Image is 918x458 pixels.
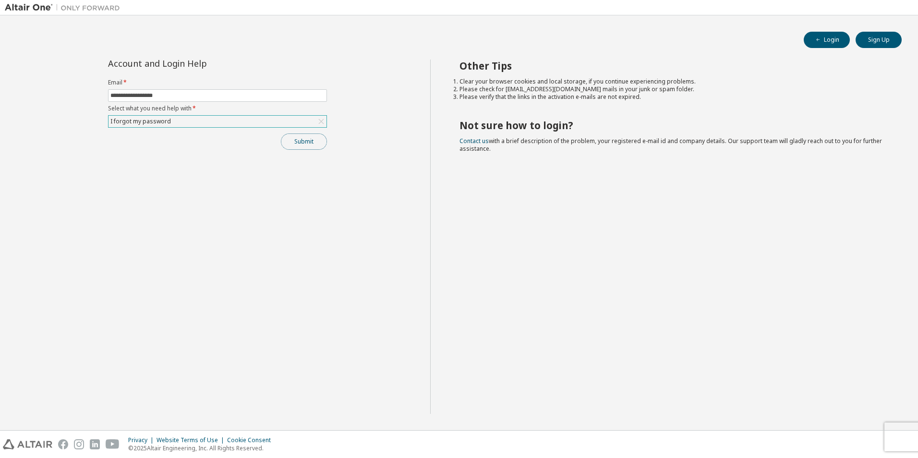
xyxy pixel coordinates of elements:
div: Website Terms of Use [157,436,227,444]
button: Sign Up [856,32,902,48]
label: Select what you need help with [108,105,327,112]
p: © 2025 Altair Engineering, Inc. All Rights Reserved. [128,444,277,452]
button: Submit [281,133,327,150]
div: Privacy [128,436,157,444]
img: instagram.svg [74,439,84,449]
li: Please verify that the links in the activation e-mails are not expired. [459,93,885,101]
img: altair_logo.svg [3,439,52,449]
img: facebook.svg [58,439,68,449]
div: I forgot my password [109,116,326,127]
li: Please check for [EMAIL_ADDRESS][DOMAIN_NAME] mails in your junk or spam folder. [459,85,885,93]
span: with a brief description of the problem, your registered e-mail id and company details. Our suppo... [459,137,882,153]
img: youtube.svg [106,439,120,449]
div: Account and Login Help [108,60,283,67]
div: I forgot my password [109,116,172,127]
img: linkedin.svg [90,439,100,449]
label: Email [108,79,327,86]
div: Cookie Consent [227,436,277,444]
button: Login [804,32,850,48]
h2: Not sure how to login? [459,119,885,132]
h2: Other Tips [459,60,885,72]
img: Altair One [5,3,125,12]
a: Contact us [459,137,489,145]
li: Clear your browser cookies and local storage, if you continue experiencing problems. [459,78,885,85]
